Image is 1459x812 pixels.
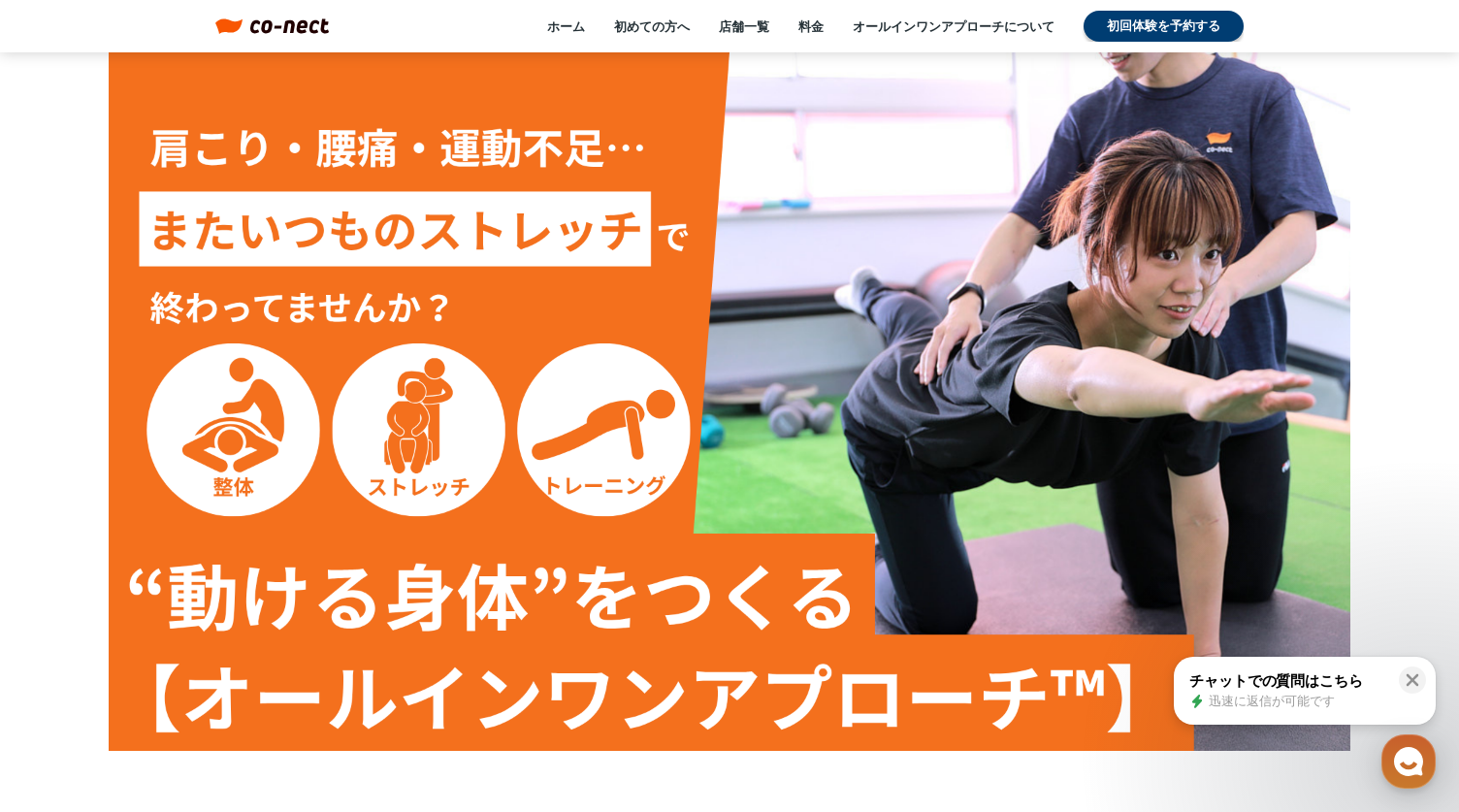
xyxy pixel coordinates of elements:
[798,17,824,35] a: 料金
[853,17,1054,35] a: オールインワンアプローチについて
[614,17,690,35] a: 初めての方へ
[719,17,769,35] a: 店舗一覧
[547,17,585,35] a: ホーム
[1084,11,1244,42] a: 初回体験を予約する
